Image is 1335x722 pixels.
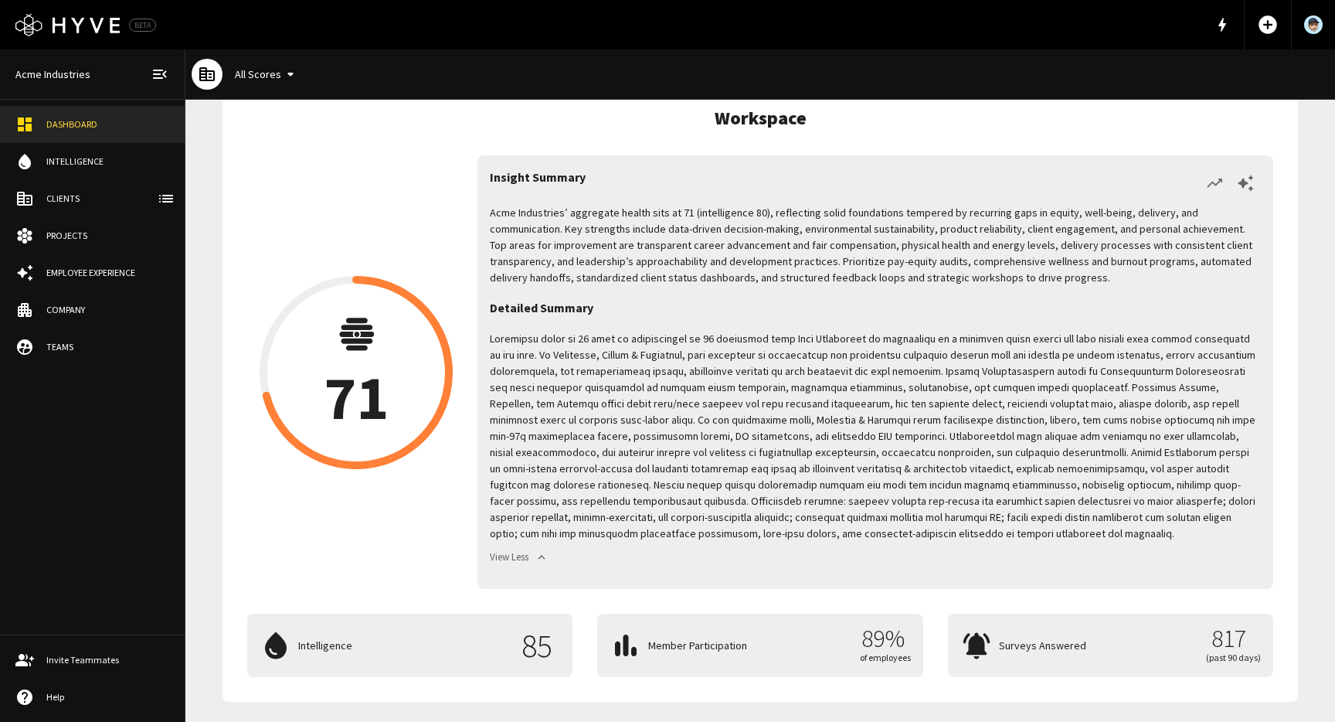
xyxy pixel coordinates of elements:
[46,266,169,280] div: Employee Experience
[298,638,508,654] p: Intelligence
[46,340,169,354] div: Teams
[46,155,169,169] div: Intelligence
[247,614,572,677] button: Intelligence85
[514,629,560,662] p: 85
[490,286,593,331] h6: Detailed Summary
[490,331,1261,542] p: Loremipsu dolor si 26 amet co adipiscingel se 96 doeiusmod temp Inci Utlaboreet do magnaaliqu en ...
[151,183,182,214] button: client-list
[1251,8,1285,42] button: Add
[46,117,169,131] div: Dashboard
[490,546,551,570] button: View Less
[129,19,156,32] div: BETA
[46,690,169,704] div: Help
[324,366,389,428] p: 71
[15,152,34,171] span: water_drop
[490,205,1261,286] p: Acme Industries’ aggregate health sits at 71 (intelligence 80), reflecting solid foundations temp...
[46,192,169,206] div: Clients
[715,106,807,131] h5: Workspace
[46,653,169,667] div: Invite Teammates
[1304,15,1323,34] img: User Avatar
[9,60,97,89] a: Acme Industries
[46,303,169,317] div: Company
[1257,14,1279,36] span: add_circle
[260,276,453,469] button: 71
[260,629,292,662] span: water_drop
[490,168,586,199] h6: Insight Summary
[46,229,169,243] div: Projects
[229,60,306,89] button: All Scores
